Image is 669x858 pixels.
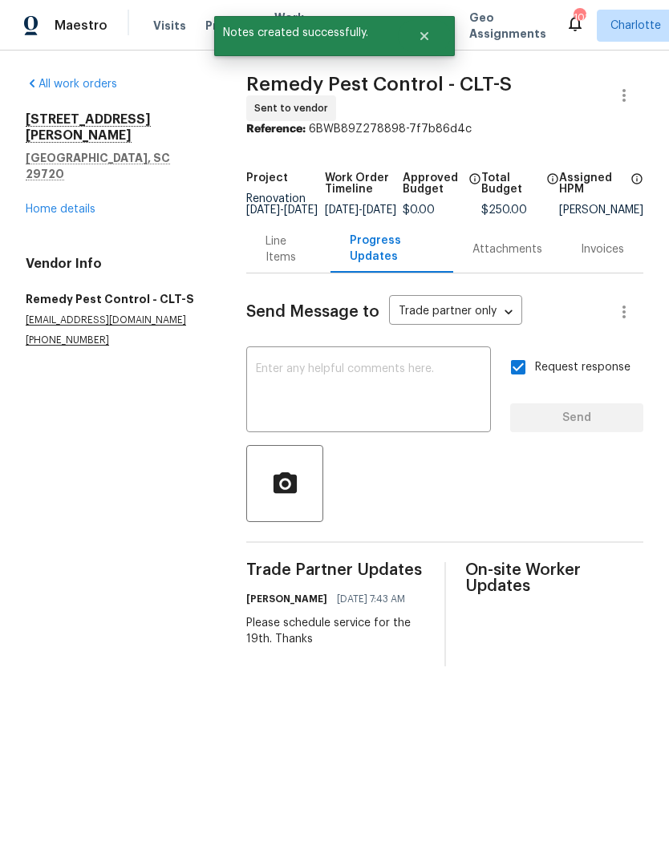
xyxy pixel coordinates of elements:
[546,172,559,204] span: The total cost of line items that have been proposed by Opendoor. This sum includes line items th...
[350,233,435,265] div: Progress Updates
[55,18,107,34] span: Maestro
[403,172,464,195] h5: Approved Budget
[481,204,527,216] span: $250.00
[363,204,396,216] span: [DATE]
[246,591,327,607] h6: [PERSON_NAME]
[325,172,403,195] h5: Work Order Timeline
[246,193,318,216] span: Renovation
[246,172,288,184] h5: Project
[610,18,661,34] span: Charlotte
[246,304,379,320] span: Send Message to
[389,299,522,326] div: Trade partner only
[266,233,310,265] div: Line Items
[205,18,255,34] span: Projects
[559,172,626,195] h5: Assigned HPM
[559,204,643,216] div: [PERSON_NAME]
[26,79,117,90] a: All work orders
[246,204,318,216] span: -
[26,256,208,272] h4: Vendor Info
[398,20,451,52] button: Close
[468,172,481,204] span: The total cost of line items that have been approved by both Opendoor and the Trade Partner. This...
[254,100,334,116] span: Sent to vendor
[274,10,315,42] span: Work Orders
[325,204,396,216] span: -
[630,172,643,204] span: The hpm assigned to this work order.
[284,204,318,216] span: [DATE]
[26,291,208,307] h5: Remedy Pest Control - CLT-S
[246,615,425,647] div: Please schedule service for the 19th. Thanks
[214,16,398,50] span: Notes created successfully.
[337,591,405,607] span: [DATE] 7:43 AM
[472,241,542,257] div: Attachments
[481,172,542,195] h5: Total Budget
[153,18,186,34] span: Visits
[581,241,624,257] div: Invoices
[246,123,306,135] b: Reference:
[26,204,95,215] a: Home details
[246,562,425,578] span: Trade Partner Updates
[469,10,546,42] span: Geo Assignments
[246,204,280,216] span: [DATE]
[403,204,435,216] span: $0.00
[574,10,585,26] div: 101
[535,359,630,376] span: Request response
[246,75,512,94] span: Remedy Pest Control - CLT-S
[325,204,359,216] span: [DATE]
[465,562,644,594] span: On-site Worker Updates
[246,121,643,137] div: 6BWB89Z278898-7f7b86d4c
